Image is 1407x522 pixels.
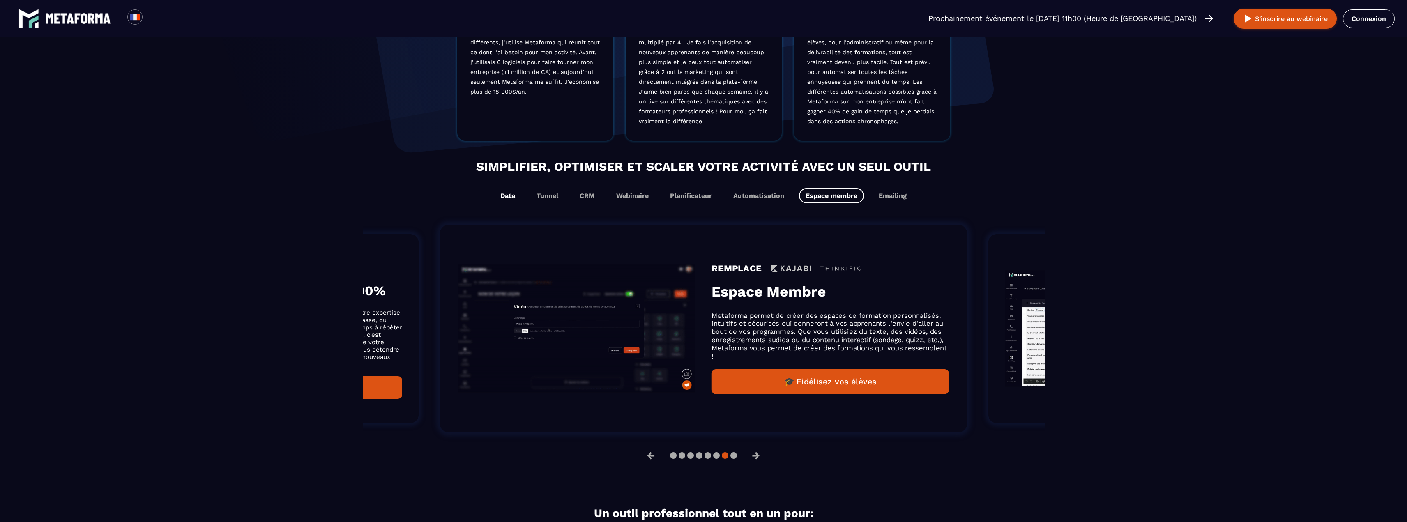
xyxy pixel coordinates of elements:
button: Webinaire [610,188,655,203]
input: Search for option [150,14,156,23]
img: fr [130,12,140,22]
div: Search for option [143,9,163,28]
section: Gallery [363,212,1045,446]
button: Planificateur [663,188,718,203]
p: Depuis que j’utilise Metaforma mon CA a été multiplié par 4 ! Je fais l’acquisition de nouveaux a... [639,28,769,126]
img: icon [771,265,811,272]
button: Emailing [872,188,913,203]
img: arrow-right [1205,14,1213,23]
h4: REMPLACE [712,263,762,274]
img: gif [1005,270,1220,387]
p: Plutôt que d’avoir besoin de plein d’outils différents, j’utilise Metaforma qui réunit tout ce do... [470,28,600,97]
button: Tunnel [530,188,565,203]
img: play [1243,14,1253,24]
h2: Un outil professionnel tout en un pour: [457,506,950,520]
img: logo [45,13,111,24]
button: ← [640,446,662,465]
button: 🎓 Fidélisez vos élèves [712,369,949,394]
img: icon [820,265,861,272]
img: gif [458,264,695,393]
a: Connexion [1343,9,1395,28]
h3: Espace Membre [712,283,949,300]
button: Data [494,188,522,203]
p: Prochainement événement le [DATE] 11h00 (Heure de [GEOGRAPHIC_DATA]) [928,13,1197,24]
p: Metaforma permet de créer des espaces de formation personnalisés, intuitifs et sécurisés qui donn... [712,311,949,360]
h2: Simplifier, optimiser et scaler votre activité avec un seul outil [371,157,1036,176]
button: Espace membre [799,188,864,203]
button: Automatisation [727,188,791,203]
img: logo [18,8,39,29]
button: → [745,446,767,465]
button: S’inscrire au webinaire [1234,9,1337,29]
p: Que ça soit pour acquérir de nouveaux élèves, pour l’administratif ou même pour la délivrabilité ... [807,28,937,126]
button: CRM [573,188,601,203]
